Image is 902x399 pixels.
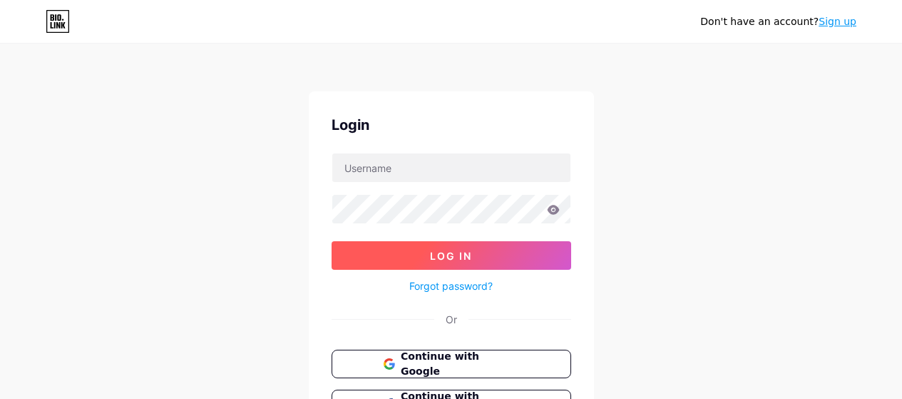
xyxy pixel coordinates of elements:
[430,250,472,262] span: Log In
[332,241,571,270] button: Log In
[409,278,493,293] a: Forgot password?
[819,16,856,27] a: Sign up
[332,153,570,182] input: Username
[700,14,856,29] div: Don't have an account?
[332,114,571,136] div: Login
[401,349,518,379] span: Continue with Google
[446,312,457,327] div: Or
[332,350,571,378] button: Continue with Google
